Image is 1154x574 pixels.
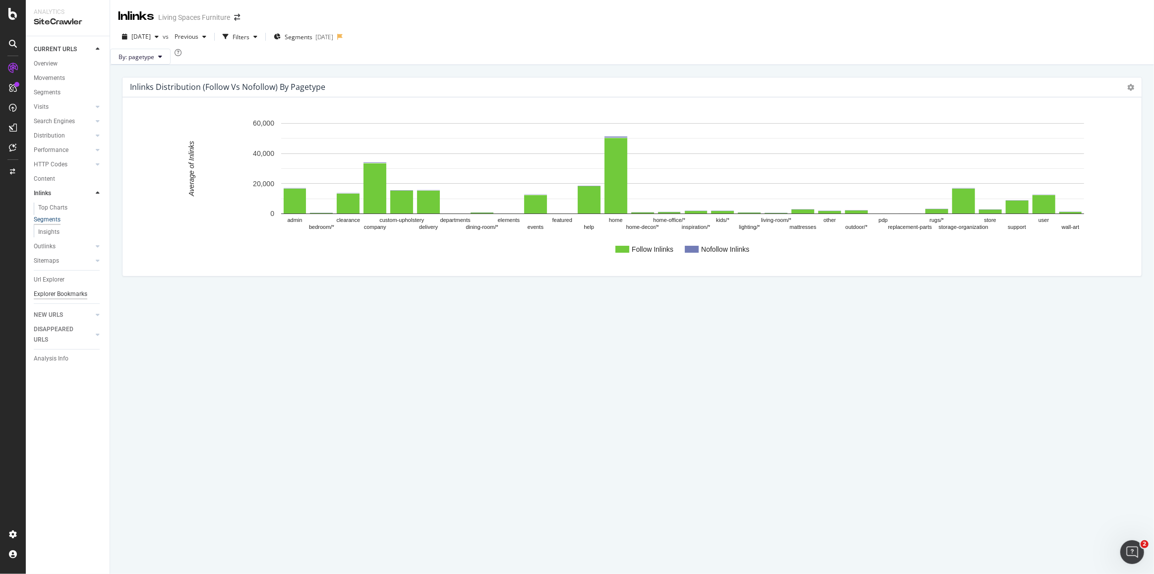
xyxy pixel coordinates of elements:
a: Search Engines [34,116,93,127]
div: Living Spaces Furniture [158,12,230,22]
text: elements [498,217,520,223]
text: featured [552,217,572,223]
a: Inlinks [34,188,93,199]
text: kids/* [716,217,730,223]
div: Movements [34,73,65,83]
text: departments [440,217,471,223]
button: Filters [219,29,261,45]
text: Nofollow Inlinks [701,245,749,253]
text: help [584,224,594,230]
text: 60,000 [253,120,274,128]
text: storage-organization [939,224,988,230]
span: By: pagetype [119,53,154,61]
text: bedroom/* [309,224,334,230]
span: Segments [285,33,312,41]
span: 2025 Aug. 22nd [131,32,151,41]
text: Follow Inlinks [632,245,673,253]
div: Analytics [34,8,102,16]
a: Sitemaps [34,256,93,266]
svg: A chart. [130,113,1134,268]
a: Distribution [34,131,93,141]
div: Filters [233,33,249,41]
text: wall-art [1061,224,1079,230]
div: arrow-right-arrow-left [234,14,240,21]
div: Search Engines [34,116,75,127]
div: SiteCrawler [34,16,102,28]
a: Performance [34,145,93,155]
div: Explorer Bookmarks [34,289,87,299]
span: Previous [171,32,198,41]
a: Visits [34,102,93,112]
text: mattresses [790,224,816,230]
button: [DATE] [118,29,163,45]
button: Previous [171,29,210,45]
a: Segments [34,215,103,225]
text: 40,000 [253,149,274,157]
div: Visits [34,102,49,112]
text: clearance [336,217,360,223]
div: DISAPPEARED URLS [34,324,84,345]
text: custom-upholstery [379,217,424,223]
a: Content [34,174,103,184]
div: Distribution [34,131,65,141]
text: other [824,217,836,223]
text: pdp [879,217,888,223]
a: CURRENT URLS [34,44,93,55]
div: Sitemaps [34,256,59,266]
span: vs [163,32,171,41]
text: admin [287,217,302,223]
text: outdoor/* [846,224,868,230]
div: Content [34,174,55,184]
button: Segments[DATE] [270,29,337,45]
a: Outlinks [34,241,93,252]
text: delivery [419,224,438,230]
div: Segments [34,87,61,98]
a: Movements [34,73,103,83]
div: Url Explorer [34,275,64,285]
div: Outlinks [34,241,56,252]
div: HTTP Codes [34,159,67,170]
div: Segments [34,215,61,224]
a: Insights [38,227,103,237]
a: HTTP Codes [34,159,93,170]
a: Top Charts [38,203,103,213]
text: home-decor/* [626,224,660,230]
div: Overview [34,59,58,69]
text: 0 [270,210,274,218]
iframe: Intercom live chat [1120,540,1144,564]
div: Inlinks [34,188,51,199]
button: By: pagetype [110,49,171,65]
text: home-office/* [653,217,685,223]
div: Insights [38,227,60,237]
div: Top Charts [38,203,67,213]
text: rugs/* [929,217,944,223]
text: user [1038,217,1049,223]
div: Performance [34,145,68,155]
text: events [528,224,544,230]
a: Segments [34,87,103,98]
a: DISAPPEARED URLS [34,324,93,345]
a: Overview [34,59,103,69]
a: NEW URLS [34,310,93,320]
text: store [984,217,996,223]
span: 2 [1141,540,1149,548]
div: NEW URLS [34,310,63,320]
text: replacement-parts [888,224,932,230]
a: Explorer Bookmarks [34,289,103,299]
text: lighting/* [739,224,760,230]
text: Average of Inlinks [187,141,195,197]
a: Url Explorer [34,275,103,285]
text: dining-room/* [466,224,498,230]
div: CURRENT URLS [34,44,77,55]
div: Analysis Info [34,354,68,364]
a: Analysis Info [34,354,103,364]
text: 20,000 [253,180,274,188]
div: [DATE] [315,33,333,41]
text: living-room/* [761,217,792,223]
text: inspiration/* [682,224,711,230]
text: support [1008,224,1026,230]
i: Options [1127,84,1134,91]
h4: Inlinks Distribution (Follow vs Nofollow) by pagetype [130,80,325,94]
div: Inlinks [118,8,154,25]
